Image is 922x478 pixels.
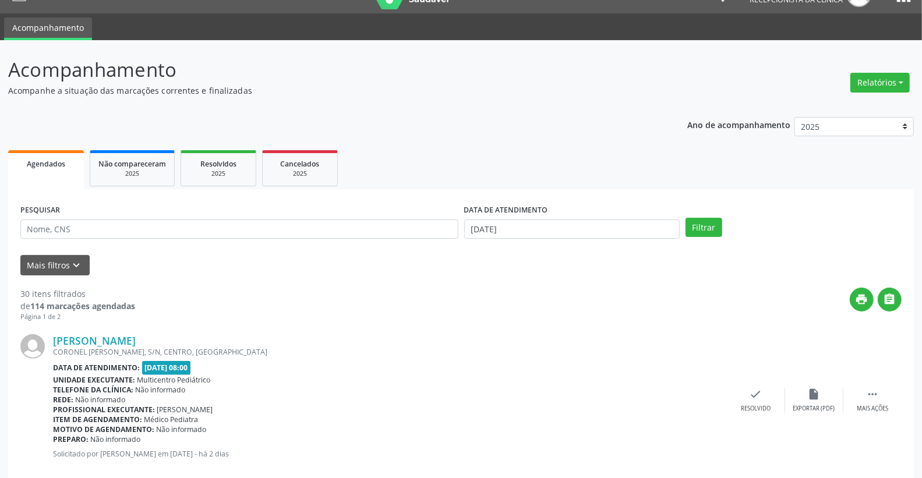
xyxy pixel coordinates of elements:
[20,201,60,219] label: PESQUISAR
[808,388,821,401] i: insert_drive_file
[98,159,166,169] span: Não compareceram
[687,117,790,132] p: Ano de acompanhamento
[750,388,762,401] i: check
[741,405,771,413] div: Resolvido
[20,219,458,239] input: Nome, CNS
[70,259,83,272] i: keyboard_arrow_down
[76,395,126,405] span: Não informado
[464,201,548,219] label: DATA DE ATENDIMENTO
[53,395,73,405] b: Rede:
[30,300,135,311] strong: 114 marcações agendadas
[850,288,874,311] button: print
[53,347,727,357] div: CORONEL [PERSON_NAME], S/N, CENTRO, [GEOGRAPHIC_DATA]
[857,405,888,413] div: Mais ações
[200,159,236,169] span: Resolvidos
[53,334,136,347] a: [PERSON_NAME]
[137,375,211,385] span: Multicentro Pediátrico
[142,361,191,374] span: [DATE] 08:00
[686,218,722,238] button: Filtrar
[53,405,155,415] b: Profissional executante:
[53,385,133,395] b: Telefone da clínica:
[8,84,642,97] p: Acompanhe a situação das marcações correntes e finalizadas
[53,363,140,373] b: Data de atendimento:
[884,293,896,306] i: 
[53,415,142,424] b: Item de agendamento:
[27,159,65,169] span: Agendados
[157,424,207,434] span: Não informado
[793,405,835,413] div: Exportar (PDF)
[144,415,199,424] span: Médico Pediatra
[53,375,135,385] b: Unidade executante:
[4,17,92,40] a: Acompanhamento
[91,434,141,444] span: Não informado
[281,159,320,169] span: Cancelados
[53,424,154,434] b: Motivo de agendamento:
[866,388,879,401] i: 
[878,288,902,311] button: 
[53,449,727,459] p: Solicitado por [PERSON_NAME] em [DATE] - há 2 dias
[20,312,135,322] div: Página 1 de 2
[856,293,868,306] i: print
[464,219,680,239] input: Selecione um intervalo
[189,169,248,178] div: 2025
[271,169,329,178] div: 2025
[20,255,90,275] button: Mais filtroskeyboard_arrow_down
[20,300,135,312] div: de
[850,73,910,93] button: Relatórios
[53,434,89,444] b: Preparo:
[157,405,213,415] span: [PERSON_NAME]
[136,385,186,395] span: Não informado
[20,288,135,300] div: 30 itens filtrados
[98,169,166,178] div: 2025
[20,334,45,359] img: img
[8,55,642,84] p: Acompanhamento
